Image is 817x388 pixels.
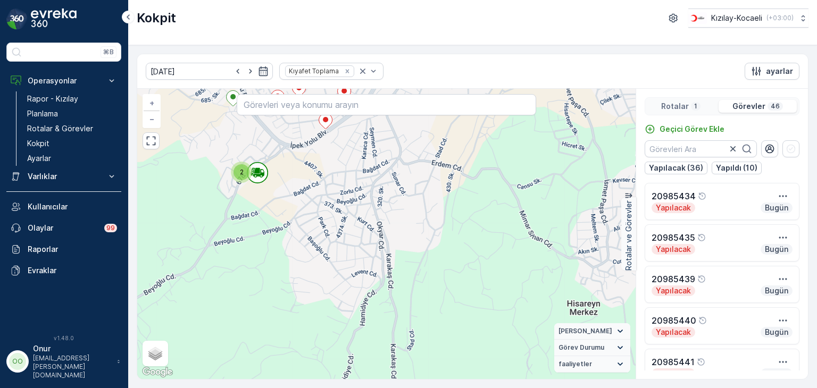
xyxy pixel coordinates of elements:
[240,168,244,176] span: 2
[655,285,692,296] p: Yapılacak
[23,151,121,166] a: Ayarlar
[6,9,28,30] img: logo
[764,244,789,255] p: Bugün
[103,48,114,56] p: ⌘B
[137,10,176,27] p: Kokpit
[9,353,26,370] div: OO
[286,66,340,76] div: Kıyafet Toplama
[655,203,692,213] p: Yapılacak
[23,91,121,106] a: Rapor - Kızılay
[745,63,799,80] button: ayarlar
[698,192,706,200] div: Yardım Araç İkonu
[732,101,765,112] p: Görevler
[6,343,121,379] button: OOOnur[EMAIL_ADDRESS][PERSON_NAME][DOMAIN_NAME]
[28,265,117,276] p: Evraklar
[764,203,789,213] p: Bugün
[693,102,698,111] p: 1
[764,285,789,296] p: Bugün
[27,123,93,134] p: Rotalar & Görevler
[554,340,630,356] summary: Görev Durumu
[28,75,100,86] p: Operasyonlar
[645,124,724,134] a: Geçici Görev Ekle
[28,223,98,233] p: Olaylar
[764,327,789,338] p: Bugün
[655,368,692,379] p: Yapılacak
[766,66,793,77] p: ayarlar
[6,260,121,281] a: Evraklar
[6,166,121,187] button: Varlıklar
[697,233,706,242] div: Yardım Araç İkonu
[655,327,692,338] p: Yapılacak
[645,140,757,157] input: Görevleri Ara
[697,275,706,283] div: Yardım Araç İkonu
[554,323,630,340] summary: [PERSON_NAME]
[661,101,689,112] p: Rotalar
[554,356,630,373] summary: faaliyetler
[770,102,781,111] p: 46
[623,200,634,271] p: Rotalar ve Görevler
[146,63,273,80] input: dd/mm/yyyy
[27,153,51,164] p: Ayarlar
[649,163,703,173] p: Yapılacak (36)
[6,335,121,341] span: v 1.48.0
[652,314,696,327] p: 20985440
[558,343,604,352] span: Görev Durumu
[698,316,707,325] div: Yardım Araç İkonu
[558,327,612,335] span: [PERSON_NAME]
[27,138,49,149] p: Kokpit
[144,95,160,111] a: Yakınlaştır
[231,162,252,183] div: 2
[645,162,707,174] button: Yapılacak (36)
[23,136,121,151] a: Kokpit
[106,224,115,232] p: 99
[766,14,794,22] p: ( +03:00 )
[28,201,117,212] p: Kullanıcılar
[6,239,121,260] a: Raporlar
[6,217,121,239] a: Olaylar99
[33,354,112,379] p: [EMAIL_ADDRESS][PERSON_NAME][DOMAIN_NAME]
[144,342,167,365] a: Layers
[655,244,692,255] p: Yapılacak
[23,121,121,136] a: Rotalar & Görevler
[140,365,175,379] img: Google
[31,9,77,30] img: logo_dark-DEwI_e13.png
[660,124,724,134] p: Geçici Görev Ekle
[28,171,100,182] p: Varlıklar
[23,106,121,121] a: Planlama
[652,231,695,244] p: 20985435
[27,108,58,119] p: Planlama
[711,13,762,23] p: Kızılay-Kocaeli
[716,163,757,173] p: Yapıldı (10)
[712,162,762,174] button: Yapıldı (10)
[6,70,121,91] button: Operasyonlar
[149,98,154,107] span: +
[697,358,705,366] div: Yardım Araç İkonu
[27,94,78,104] p: Rapor - Kızılay
[33,343,112,354] p: Onur
[144,111,160,127] a: Uzaklaştır
[149,114,155,123] span: −
[140,365,175,379] a: Bu bölgeyi Google Haritalar'da açın (yeni pencerede açılır)
[652,190,696,203] p: 20985434
[688,12,707,24] img: k%C4%B1z%C4%B1lay_0jL9uU1.png
[28,244,117,255] p: Raporlar
[652,356,695,368] p: 20985441
[341,67,353,75] div: Remove Kıyafet Toplama
[237,94,536,115] input: Görevleri veya konumu arayın
[558,360,592,368] span: faaliyetler
[6,196,121,217] a: Kullanıcılar
[688,9,808,28] button: Kızılay-Kocaeli(+03:00)
[764,368,789,379] p: Bugün
[652,273,695,285] p: 20985439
